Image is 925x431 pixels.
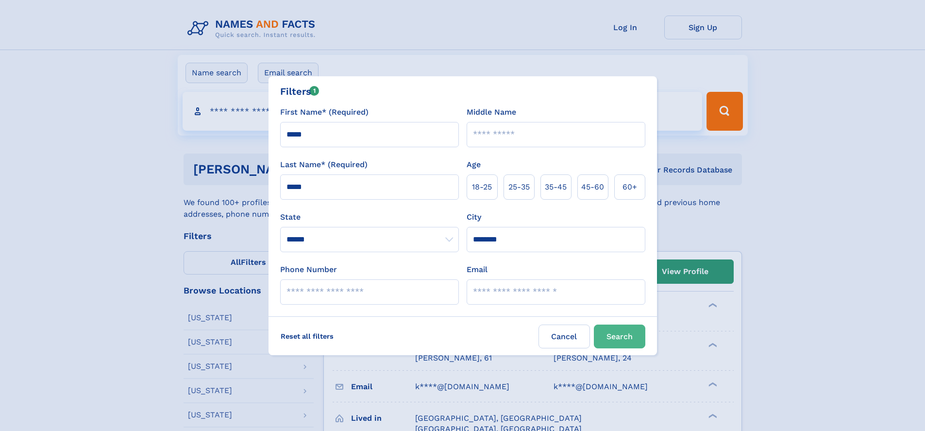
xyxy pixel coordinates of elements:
[280,106,369,118] label: First Name* (Required)
[280,159,368,171] label: Last Name* (Required)
[508,181,530,193] span: 25‑35
[538,325,590,348] label: Cancel
[622,181,637,193] span: 60+
[545,181,567,193] span: 35‑45
[467,211,481,223] label: City
[280,211,459,223] label: State
[594,325,645,348] button: Search
[280,264,337,276] label: Phone Number
[472,181,492,193] span: 18‑25
[274,325,340,348] label: Reset all filters
[467,106,516,118] label: Middle Name
[280,84,320,99] div: Filters
[467,159,481,171] label: Age
[467,264,488,276] label: Email
[581,181,604,193] span: 45‑60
